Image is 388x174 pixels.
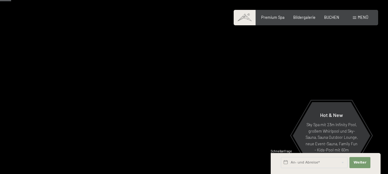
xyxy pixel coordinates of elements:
button: Weiter [349,157,370,168]
span: Menü [358,15,368,20]
a: BUCHEN [324,15,339,20]
p: Sky Spa mit 23m Infinity Pool, großem Whirlpool und Sky-Sauna, Sauna Outdoor Lounge, neue Event-S... [305,122,358,159]
span: Hot & New [320,112,343,118]
a: Bildergalerie [293,15,315,20]
a: Hot & New Sky Spa mit 23m Infinity Pool, großem Whirlpool und Sky-Sauna, Sauna Outdoor Lounge, ne... [292,102,371,170]
span: Weiter [353,160,366,165]
a: Premium Spa [261,15,285,20]
span: Schnellanfrage [271,149,292,153]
